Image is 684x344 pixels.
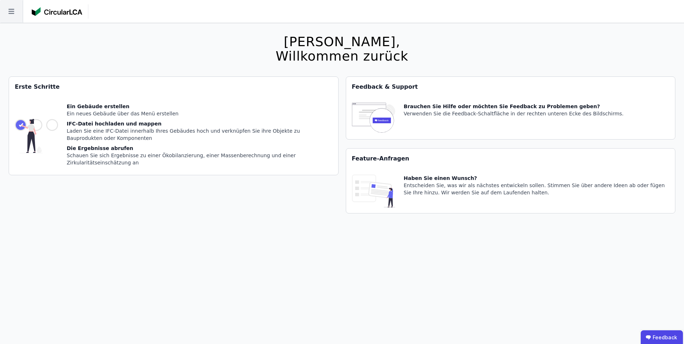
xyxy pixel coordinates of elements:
div: Feature-Anfragen [346,149,675,169]
div: Ein neues Gebäude über das Menü erstellen [67,110,332,117]
div: IFC-Datei hochladen und mappen [67,120,332,127]
div: Brauchen Sie Hilfe oder möchten Sie Feedback zu Problemen geben? [404,103,624,110]
div: Erste Schritte [9,77,338,97]
div: [PERSON_NAME], [275,35,408,49]
img: feature_request_tile-UiXE1qGU.svg [352,175,395,207]
img: feedback-icon-HCTs5lye.svg [352,103,395,133]
div: Laden Sie eine IFC-Datei innerhalb Ihres Gebäudes hoch und verknüpfen Sie ihre Objekte zu Bauprod... [67,127,332,142]
div: Entscheiden Sie, was wir als nächstes entwickeln sollen. Stimmen Sie über andere Ideen ab oder fü... [404,182,670,196]
img: Concular [32,7,82,16]
div: Schauen Sie sich Ergebnisse zu einer Ökobilanzierung, einer Massenberechnung und einer Zirkularit... [67,152,332,166]
div: Verwenden Sie die Feedback-Schaltfläche in der rechten unteren Ecke des Bildschirms. [404,110,624,117]
div: Haben Sie einen Wunsch? [404,175,670,182]
div: Feedback & Support [346,77,675,97]
div: Die Ergebnisse abrufen [67,145,332,152]
img: getting_started_tile-DrF_GRSv.svg [15,103,58,169]
div: Willkommen zurück [275,49,408,63]
div: Ein Gebäude erstellen [67,103,332,110]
